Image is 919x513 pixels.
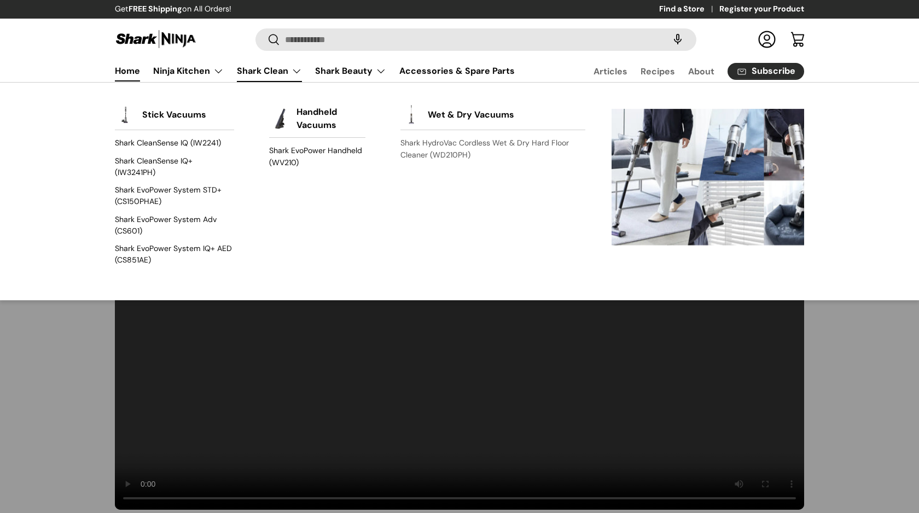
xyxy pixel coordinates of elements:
a: About [688,61,714,82]
summary: Shark Clean [230,60,309,82]
nav: Primary [115,60,515,82]
nav: Secondary [567,60,804,82]
a: Home [115,60,140,81]
p: Get on All Orders! [115,3,231,15]
img: Shark Ninja Philippines [115,28,197,50]
speech-search-button: Search by voice [660,27,695,51]
strong: FREE Shipping [129,4,182,14]
a: Recipes [641,61,675,82]
a: Find a Store [659,3,719,15]
summary: Ninja Kitchen [147,60,230,82]
span: Subscribe [752,67,795,75]
a: Articles [594,61,627,82]
a: Accessories & Spare Parts [399,60,515,81]
a: Subscribe [728,63,804,80]
a: Register your Product [719,3,804,15]
summary: Shark Beauty [309,60,393,82]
